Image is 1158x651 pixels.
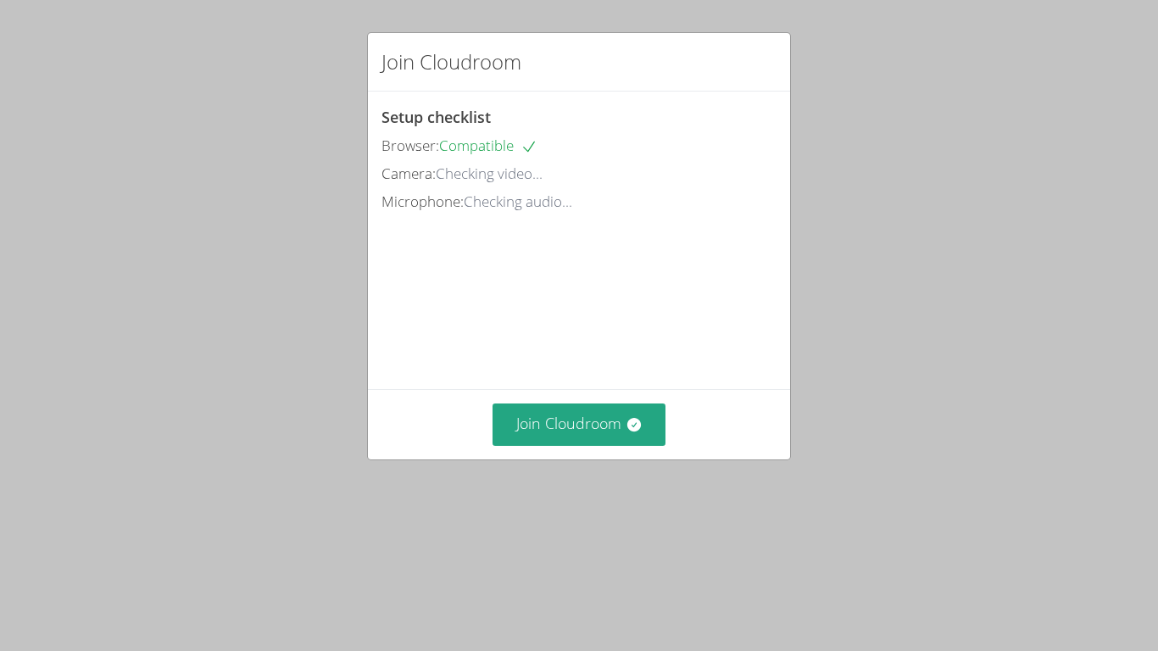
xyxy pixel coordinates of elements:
span: Checking video... [436,164,543,183]
button: Join Cloudroom [493,403,666,445]
h2: Join Cloudroom [381,47,521,77]
span: Browser: [381,136,439,155]
span: Microphone: [381,192,464,211]
span: Setup checklist [381,107,491,127]
span: Camera: [381,164,436,183]
span: Checking audio... [464,192,572,211]
span: Compatible [439,136,537,155]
